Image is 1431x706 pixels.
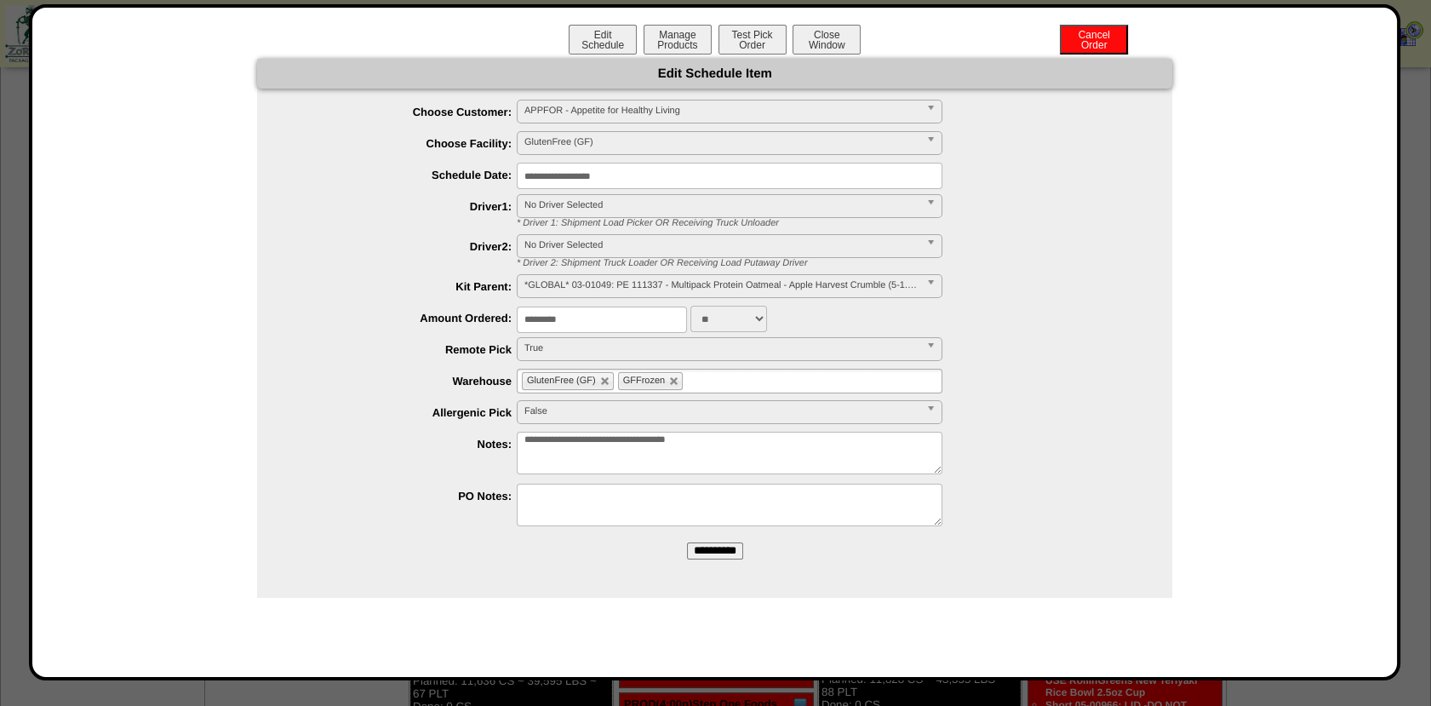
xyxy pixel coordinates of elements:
[524,401,919,422] span: False
[291,106,517,118] label: Choose Customer:
[291,137,517,150] label: Choose Facility:
[524,275,919,296] span: *GLOBAL* 03-01049: PE 111337 - Multipack Protein Oatmeal - Apple Harvest Crumble (5-1.66oz/6ct-8....
[569,25,637,55] button: EditSchedule
[291,375,517,387] label: Warehouse
[524,235,919,255] span: No Driver Selected
[257,59,1172,89] div: Edit Schedule Item
[1060,25,1128,55] button: CancelOrder
[291,406,517,419] label: Allergenic Pick
[524,195,919,215] span: No Driver Selected
[644,25,712,55] button: ManageProducts
[291,438,517,451] label: Notes:
[524,338,919,359] span: True
[524,100,919,121] span: APPFOR - Appetite for Healthy Living
[291,169,517,181] label: Schedule Date:
[291,280,517,293] label: Kit Parent:
[527,376,596,386] span: GlutenFree (GF)
[623,376,666,386] span: GFFrozen
[291,240,517,253] label: Driver2:
[504,218,1172,228] div: * Driver 1: Shipment Load Picker OR Receiving Truck Unloader
[504,258,1172,268] div: * Driver 2: Shipment Truck Loader OR Receiving Load Putaway Driver
[291,343,517,356] label: Remote Pick
[793,25,861,55] button: CloseWindow
[291,490,517,502] label: PO Notes:
[291,312,517,324] label: Amount Ordered:
[524,132,919,152] span: GlutenFree (GF)
[291,200,517,213] label: Driver1:
[718,25,787,55] button: Test PickOrder
[791,38,862,51] a: CloseWindow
